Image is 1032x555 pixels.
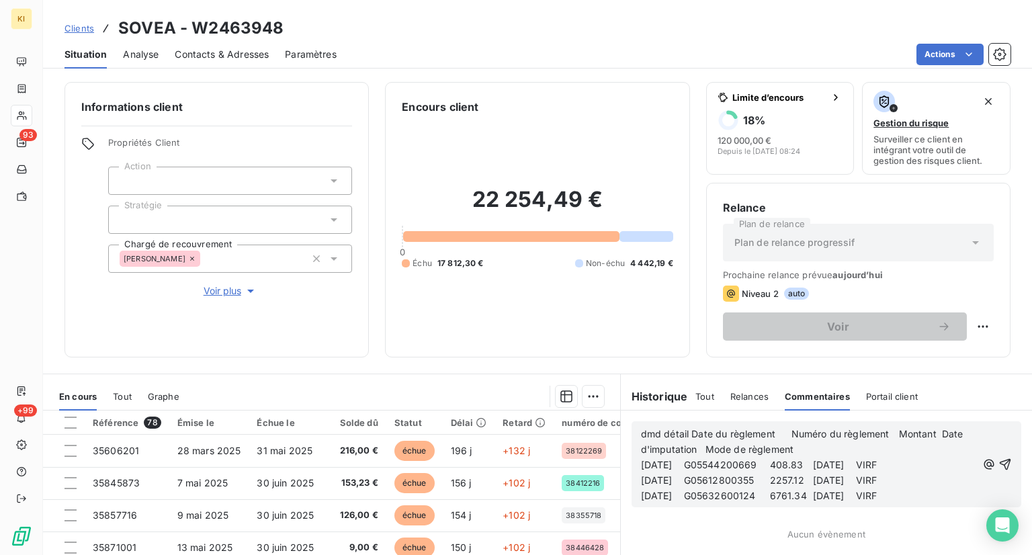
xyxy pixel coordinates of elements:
div: Échue le [257,417,316,428]
span: 9,00 € [333,541,378,554]
span: 4 442,19 € [630,257,673,269]
span: Voir plus [204,284,257,298]
span: Clients [64,23,94,34]
span: 196 j [451,445,472,456]
span: 38122269 [566,447,602,455]
button: Actions [916,44,984,65]
span: [DATE] G05544200669 408.83 [DATE] VIRF [641,459,877,470]
span: 30 juin 2025 [257,509,314,521]
span: 150 j [451,542,472,553]
span: échue [394,441,435,461]
span: Limite d’encours [732,92,826,103]
div: Retard [503,417,546,428]
span: Relances [730,391,769,402]
img: Logo LeanPay [11,525,32,547]
span: 30 juin 2025 [257,542,314,553]
span: Commentaires [785,391,850,402]
span: Plan de relance progressif [734,236,855,249]
div: Émise le [177,417,241,428]
span: +99 [14,404,37,417]
span: Prochaine relance prévue [723,269,994,280]
input: Ajouter une valeur [200,253,211,265]
span: 7 mai 2025 [177,477,228,488]
h3: SOVEA - W2463948 [118,16,284,40]
span: 93 [19,129,37,141]
span: Aucun évènement [787,529,865,540]
div: Délai [451,417,487,428]
button: Voir [723,312,967,341]
span: 120 000,00 € [718,135,771,146]
input: Ajouter une valeur [120,175,130,187]
span: 28 mars 2025 [177,445,241,456]
span: En cours [59,391,97,402]
span: [PERSON_NAME] [124,255,185,263]
span: échue [394,473,435,493]
span: Situation [64,48,107,61]
span: 35871001 [93,542,136,553]
span: Tout [695,391,714,402]
button: Voir plus [108,284,352,298]
span: Graphe [148,391,179,402]
span: Propriétés Client [108,137,352,156]
span: 156 j [451,477,472,488]
span: 154 j [451,509,472,521]
span: Analyse [123,48,159,61]
span: 153,23 € [333,476,378,490]
span: 31 mai 2025 [257,445,312,456]
span: auto [784,288,810,300]
span: Non-échu [586,257,625,269]
span: Échu [413,257,432,269]
span: 0 [400,247,405,257]
span: Tout [113,391,132,402]
span: 78 [144,417,161,429]
span: Paramètres [285,48,337,61]
h6: Historique [621,388,688,404]
span: Contacts & Adresses [175,48,269,61]
h2: 22 254,49 € [402,186,673,226]
span: Voir [739,321,937,332]
span: 13 mai 2025 [177,542,233,553]
h6: Encours client [402,99,478,115]
span: aujourd’hui [832,269,883,280]
div: Référence [93,417,161,429]
div: Statut [394,417,435,428]
a: Clients [64,22,94,35]
span: 38446428 [566,544,604,552]
span: 30 juin 2025 [257,477,314,488]
span: Gestion du risque [873,118,949,128]
span: +102 j [503,477,530,488]
h6: 18 % [743,114,765,127]
h6: Relance [723,200,994,216]
span: dmd détail Date du règlement Numéro du règlement Montant Date d'imputation Mode de règlement [641,428,966,455]
span: Niveau 2 [742,288,779,299]
button: Limite d’encours18%120 000,00 €Depuis le [DATE] 08:24 [706,82,855,175]
span: 35845873 [93,477,140,488]
div: numéro de contrat [562,417,643,428]
div: Open Intercom Messenger [986,509,1019,542]
span: Portail client [866,391,918,402]
span: +102 j [503,542,530,553]
button: Gestion du risqueSurveiller ce client en intégrant votre outil de gestion des risques client. [862,82,1010,175]
span: [DATE] G05612800355 2257.12 [DATE] VIRF [641,474,877,486]
span: 35857716 [93,509,137,521]
span: 9 mai 2025 [177,509,229,521]
span: Surveiller ce client en intégrant votre outil de gestion des risques client. [873,134,999,166]
span: échue [394,505,435,525]
span: 35606201 [93,445,139,456]
span: Depuis le [DATE] 08:24 [718,147,800,155]
span: 17 812,30 € [437,257,484,269]
div: Solde dû [333,417,378,428]
span: 216,00 € [333,444,378,458]
span: 38412216 [566,479,600,487]
span: 126,00 € [333,509,378,522]
span: +132 j [503,445,530,456]
div: KI [11,8,32,30]
input: Ajouter une valeur [120,214,130,226]
span: +102 j [503,509,530,521]
span: 38355718 [566,511,601,519]
span: [DATE] G05632600124 6761.34 [DATE] VIRF [641,490,877,501]
h6: Informations client [81,99,352,115]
